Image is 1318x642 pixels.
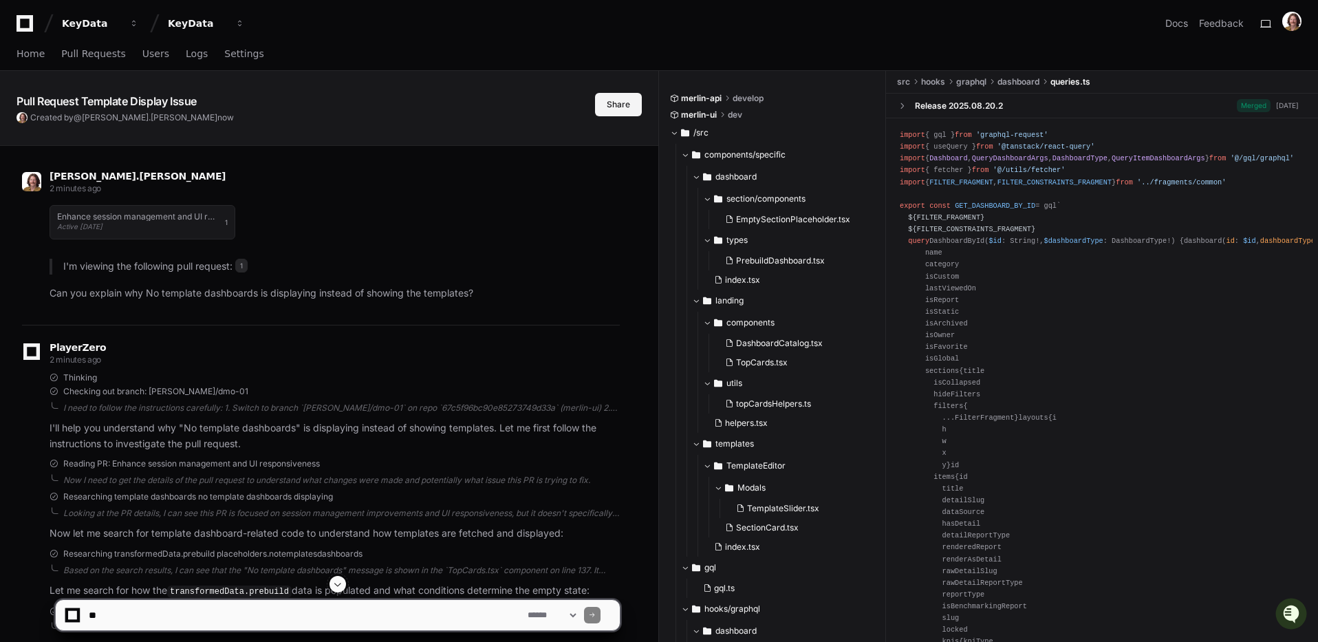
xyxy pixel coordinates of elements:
div: Looking at the PR details, I can see this PR is focused on session management improvements and UI... [63,508,620,519]
button: gql [681,557,876,579]
span: dev [728,109,742,120]
div: Welcome [14,55,250,77]
span: Merged [1237,99,1271,112]
a: Settings [224,39,263,70]
a: Home [17,39,45,70]
span: /src [693,127,709,138]
span: 1 [235,259,248,272]
button: types [703,229,876,251]
img: 1756235613930-3d25f9e4-fa56-45dd-b3ad-e072dfbd1548 [14,103,39,127]
span: '@/gql/graphql' [1231,154,1294,162]
span: • [114,184,119,195]
span: import [900,154,925,162]
span: $dashboardType [1044,237,1103,245]
span: } [1014,414,1018,422]
span: query [908,237,929,245]
span: topCardsHelpers.ts [736,398,811,409]
span: { [963,402,967,410]
span: '@tanstack/react-query' [997,142,1095,151]
button: KeyData [162,11,250,36]
p: Now let me search for template dashboard-related code to understand how templates are fetched and... [50,526,620,542]
span: dashboardType [1260,237,1315,245]
span: Researching template dashboards no template dashboards displaying [63,491,333,502]
svg: Directory [714,314,722,331]
span: { [955,473,959,481]
span: ... [942,414,955,422]
span: DashboardType [1052,154,1108,162]
span: PlayerZero [50,343,106,352]
span: from [976,142,993,151]
button: SectionCard.tsx [720,518,867,537]
span: Reading PR: Enhance session management and UI responsiveness [63,458,320,469]
span: helpers.tsx [725,418,768,429]
img: ACg8ocLxjWwHaTxEAox3-XWut-danNeJNGcmSgkd_pWXDZ2crxYdQKg=s96-c [1282,12,1301,31]
h1: Enhance session management and UI responsiveness [57,213,218,221]
span: Users [142,50,169,58]
button: components/specific [681,144,876,166]
span: DashboardCatalog.tsx [736,338,823,349]
span: ( [984,237,989,245]
a: Pull Requests [61,39,125,70]
button: Start new chat [234,107,250,123]
span: index.tsx [725,542,760,553]
span: Modals [737,482,766,493]
span: import [900,142,925,151]
app-text-character-animate: Pull Request Template Display Issue [17,94,197,108]
span: graphql [956,76,986,87]
span: 'graphql-request' [976,131,1048,139]
span: from [972,166,989,174]
span: TopCards.tsx [736,357,788,368]
span: @ [74,112,82,122]
span: Checking out branch: [PERSON_NAME]/dmo-01 [63,386,248,397]
button: See all [213,147,250,164]
svg: Directory [703,292,711,309]
span: [PERSON_NAME] [43,184,111,195]
span: ${FILTER_CONSTRAINTS_FRAGMENT} [908,225,1035,233]
img: PlayerZero [14,14,41,41]
svg: Directory [714,232,722,248]
span: landing [715,295,744,306]
span: import [900,166,925,174]
img: 1756235613930-3d25f9e4-fa56-45dd-b3ad-e072dfbd1548 [28,185,39,196]
span: Created by [30,112,234,123]
svg: Directory [703,436,711,452]
span: src [897,76,910,87]
svg: Directory [703,169,711,185]
span: Active [DATE] [57,222,102,231]
span: dashboard [997,76,1039,87]
span: { [1180,237,1184,245]
span: Pull Requests [61,50,125,58]
p: I'm viewing the following pull request: [63,259,620,275]
button: Modals [714,477,876,499]
span: Dashboard [929,154,967,162]
span: Thinking [63,372,97,383]
span: Researching transformedData.prebuild placeholders.notemplatesdashboards [63,548,363,559]
img: ACg8ocLxjWwHaTxEAox3-XWut-danNeJNGcmSgkd_pWXDZ2crxYdQKg=s96-c [17,112,28,123]
span: develop [733,93,764,104]
button: TopCards.tsx [720,353,867,372]
span: 2 minutes ago [50,354,101,365]
button: index.tsx [709,537,867,557]
a: Docs [1165,17,1188,30]
div: Release 2025.08.20.2 [915,100,1003,111]
div: KeyData [62,17,121,30]
p: Can you explain why No template dashboards is displaying instead of showing the templates? [50,286,620,301]
a: Logs [186,39,208,70]
a: Users [142,39,169,70]
svg: Directory [692,559,700,576]
button: section/components [703,188,876,210]
span: Home [17,50,45,58]
span: export [900,202,925,210]
span: from [955,131,972,139]
span: [DATE] [122,184,150,195]
button: DashboardCatalog.tsx [720,334,867,353]
img: 8294786374016_798e290d9caffa94fd1d_72.jpg [29,103,54,127]
span: 2 minutes ago [50,183,101,193]
svg: Directory [725,480,733,496]
img: Robert Klasen [14,171,36,203]
span: merlin-ui [681,109,717,120]
span: [PERSON_NAME].[PERSON_NAME] [50,171,226,182]
span: Logs [186,50,208,58]
span: { [959,367,963,375]
button: EmptySectionPlaceholder.tsx [720,210,867,229]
